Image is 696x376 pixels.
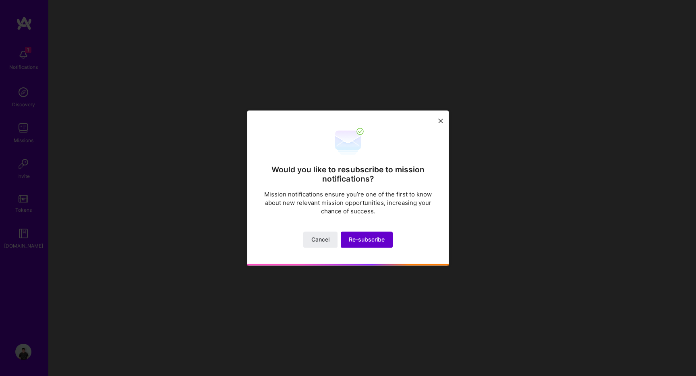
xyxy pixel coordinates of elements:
[341,232,393,248] button: Re-subscribe
[263,190,433,216] p: Mission notifications ensure you’re one of the first to know about new relevant mission opportuni...
[311,236,329,244] span: Cancel
[438,118,443,123] i: icon Close
[349,236,385,244] span: Re-subscribe
[332,126,364,159] img: re-subscribe
[303,232,338,248] button: Cancel
[263,165,433,184] h2: Would you like to resubscribe to mission notifications?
